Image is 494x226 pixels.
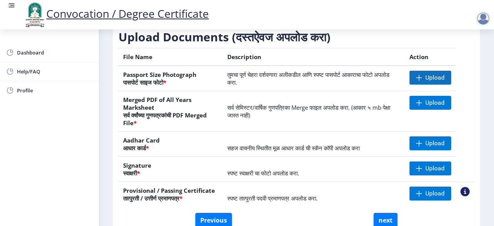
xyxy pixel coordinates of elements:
span: Dashboard [17,48,93,57]
span: Upload [425,190,445,197]
span: स्पष्ट तात्पुरती पदवी प्रमाणपत्र अपलोड करा. [227,194,318,202]
th: Description [223,48,405,66]
span: सहज वाचनीय स्थितीत मूळ आधार कार्ड ची स्कॅन कॉपी अपलोड करा [227,144,360,152]
th: File Name [118,48,223,66]
span: Upload [425,165,445,172]
th: Aadhar Card आधार कार्ड [118,132,223,157]
th: Action [405,48,456,66]
span: Upload [425,99,445,107]
span: सर्व सेमिस्टर/वार्षिक गुणपत्रिका Merge फाइल अपलोड करा. (आकार ५ mb पेक्षा जास्त नाही) [227,104,390,119]
th: Provisional / Passing Certificate तात्पुरती / उत्तीर्ण प्रमाणपत्र [118,182,223,207]
td: तुमचा पूर्ण चेहरा दर्शवणारा अलीकडील आणि स्पष्ट पासपोर्ट आकाराचा फोटो अपलोड करा. [223,66,405,91]
th: Merged PDF of All Years Marksheet सर्व वर्षांच्या गुणपत्रकांची PDF Merged File [118,91,223,132]
span: Upload [425,74,445,82]
span: Help/FAQ [17,67,93,76]
span: Upload [425,139,445,147]
th: Signature स्वाक्षरी [118,157,223,182]
h3: Upload Documents (दस्तऐवज अपलोड करा) [118,29,474,45]
a: Convocation / Degree Certificate [23,6,209,21]
span: स्पष्ट स्वाक्षरी चा फोटो अपलोड करा. [227,169,299,177]
th: Passport Size Photograph पासपोर्ट साइज फोटो [118,66,223,91]
span: Profile [17,86,93,95]
nb-action: View Sample PDC [460,187,470,196]
img: logo [23,2,46,28]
